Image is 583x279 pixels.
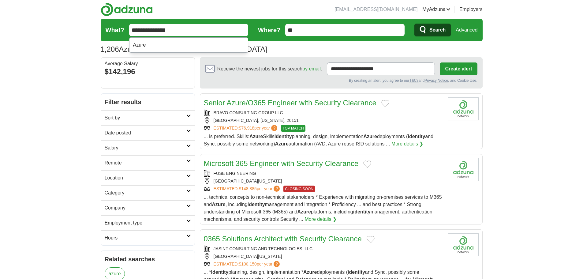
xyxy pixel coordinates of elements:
[129,38,248,53] div: Azure
[204,110,443,116] div: BRAVO CONSULTING GROUP LLC
[274,261,280,267] span: ?
[448,158,479,181] img: Company logo
[101,110,195,125] a: Sort by
[363,160,371,168] button: Add to favorite jobs
[105,114,186,122] h2: Sort by
[105,66,191,77] div: $142,196
[101,2,153,16] img: Adzuna logo
[105,219,186,227] h2: Employment type
[105,144,186,152] h2: Salary
[204,178,443,184] div: [GEOGRAPHIC_DATA][US_STATE]
[391,140,424,148] a: More details ❯
[429,24,446,36] span: Search
[381,100,389,107] button: Add to favorite jobs
[101,230,195,245] a: Hours
[101,215,195,230] a: Employment type
[249,134,263,139] strong: Azure
[297,209,311,214] strong: Azure
[101,94,195,110] h2: Filter results
[334,6,417,13] li: [EMAIL_ADDRESS][DOMAIN_NAME]
[105,129,186,137] h2: Date posted
[204,117,443,124] div: [GEOGRAPHIC_DATA], [US_STATE], 20151
[101,44,119,55] span: 1,206
[239,262,256,266] span: $100,150
[214,186,281,192] a: ESTIMATED:$148,885per year?
[211,270,229,275] strong: Identity
[409,78,418,83] a: T&Cs
[367,236,375,243] button: Add to favorite jobs
[459,6,483,13] a: Employers
[424,78,448,83] a: Privacy Notice
[239,186,256,191] span: $148,885
[105,189,186,197] h2: Category
[271,125,277,131] span: ?
[440,62,477,75] button: Create alert
[105,204,186,212] h2: Company
[204,159,359,168] a: Microsoft 365 Engineer with Security Clearance
[212,202,225,207] strong: Azure
[239,126,254,130] span: $76,918
[204,194,442,222] span: ... technical concepts to non-technical stakeholders * Experience with migrating on-premises serv...
[353,209,371,214] strong: identity
[204,246,443,252] div: JASINT CONSULTING AND TECHNOLOGIES, LLC
[101,185,195,200] a: Category
[214,261,281,267] a: ESTIMATED:$100,150per year?
[105,254,191,264] h2: Related searches
[101,200,195,215] a: Company
[274,186,280,192] span: ?
[204,134,434,146] span: ... is preferred. Skills: Skills planning, design, implementation deployments ( and Sync, possibl...
[283,186,315,192] span: CLOSING SOON
[204,235,362,243] a: 0365 Solutions Architect with Security Clearance
[101,140,195,155] a: Salary
[414,24,451,36] button: Search
[281,125,305,132] span: TOP MATCH
[105,234,186,242] h2: Hours
[422,6,450,13] a: MyAdzuna
[214,125,279,132] a: ESTIMATED:$76,918per year?
[101,125,195,140] a: Date posted
[106,25,124,35] label: What?
[348,270,365,275] strong: identity
[275,141,288,146] strong: Azure
[101,45,267,53] h1: Azure identity Jobs in [GEOGRAPHIC_DATA]
[205,78,477,83] div: By creating an alert, you agree to our and , and Cookie Use.
[105,159,186,167] h2: Remote
[217,65,322,73] span: Receive the newest jobs for this search :
[248,202,265,207] strong: identity
[204,253,443,260] div: [GEOGRAPHIC_DATA][US_STATE]
[456,24,477,36] a: Advanced
[101,170,195,185] a: Location
[303,270,317,275] strong: Azure
[204,170,443,177] div: FUSE ENGINEERING
[448,233,479,256] img: Company logo
[275,134,292,139] strong: Identity
[408,134,425,139] strong: identity
[258,25,280,35] label: Where?
[305,216,337,223] a: More details ❯
[204,99,376,107] a: Senior Azure/O365 Engineer with Security Clearance
[105,61,191,66] div: Average Salary
[302,66,321,71] a: by email
[101,155,195,170] a: Remote
[448,97,479,120] img: Company logo
[364,134,377,139] strong: Azure
[105,174,186,182] h2: Location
